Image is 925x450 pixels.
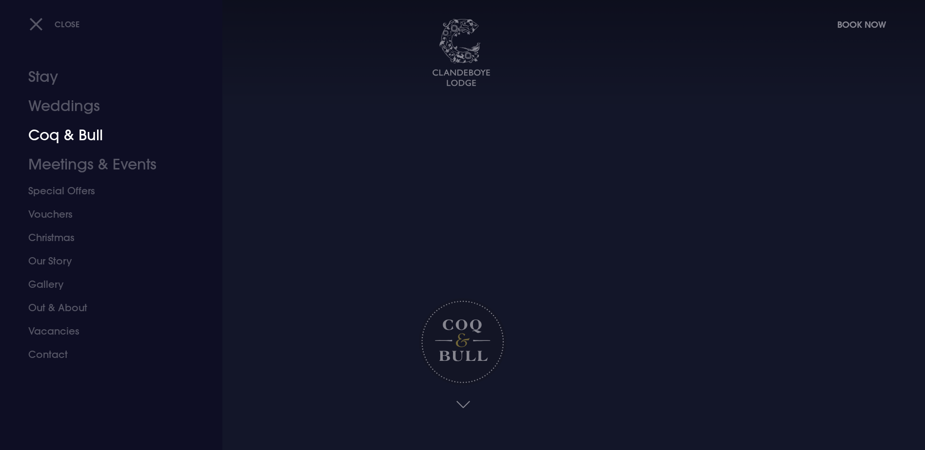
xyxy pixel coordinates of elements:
span: Close [55,19,80,29]
button: Close [29,14,80,34]
a: Coq & Bull [28,121,182,150]
a: Special Offers [28,179,182,203]
a: Contact [28,343,182,366]
a: Meetings & Events [28,150,182,179]
a: Vouchers [28,203,182,226]
a: Vacancies [28,319,182,343]
a: Stay [28,62,182,92]
a: Christmas [28,226,182,249]
a: Out & About [28,296,182,319]
a: Our Story [28,249,182,273]
a: Weddings [28,92,182,121]
a: Gallery [28,273,182,296]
